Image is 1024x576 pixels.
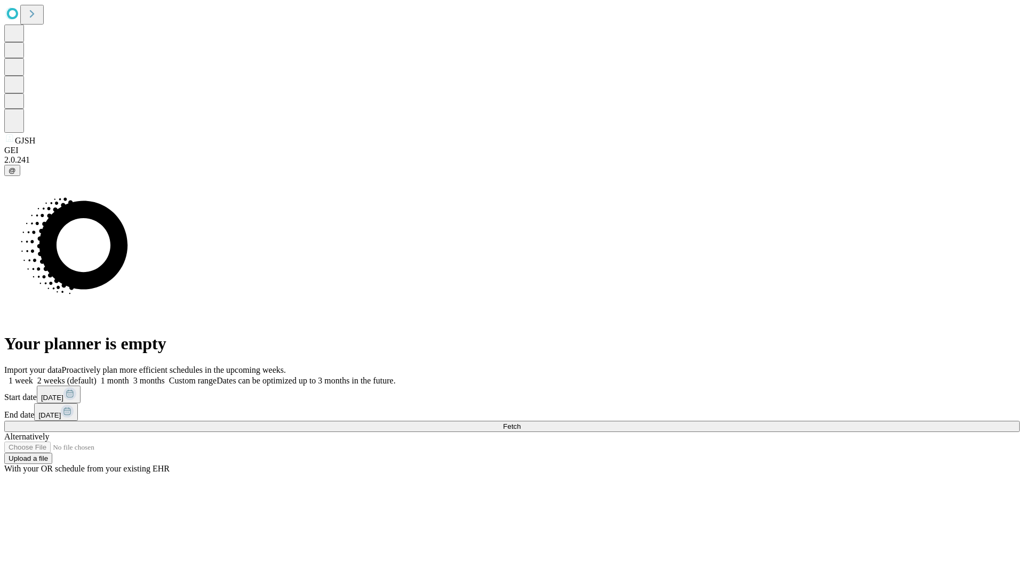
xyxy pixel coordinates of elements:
span: @ [9,166,16,174]
button: Fetch [4,421,1020,432]
span: Import your data [4,365,62,374]
span: 3 months [133,376,165,385]
span: With your OR schedule from your existing EHR [4,464,170,473]
span: [DATE] [41,394,63,402]
span: Proactively plan more efficient schedules in the upcoming weeks. [62,365,286,374]
h1: Your planner is empty [4,334,1020,354]
button: @ [4,165,20,176]
div: Start date [4,386,1020,403]
span: 1 week [9,376,33,385]
span: Dates can be optimized up to 3 months in the future. [217,376,395,385]
span: Fetch [503,422,521,430]
span: 2 weeks (default) [37,376,97,385]
div: 2.0.241 [4,155,1020,165]
span: [DATE] [38,411,61,419]
span: Custom range [169,376,217,385]
button: [DATE] [34,403,78,421]
div: End date [4,403,1020,421]
span: Alternatively [4,432,49,441]
span: 1 month [101,376,129,385]
span: GJSH [15,136,35,145]
div: GEI [4,146,1020,155]
button: Upload a file [4,453,52,464]
button: [DATE] [37,386,81,403]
